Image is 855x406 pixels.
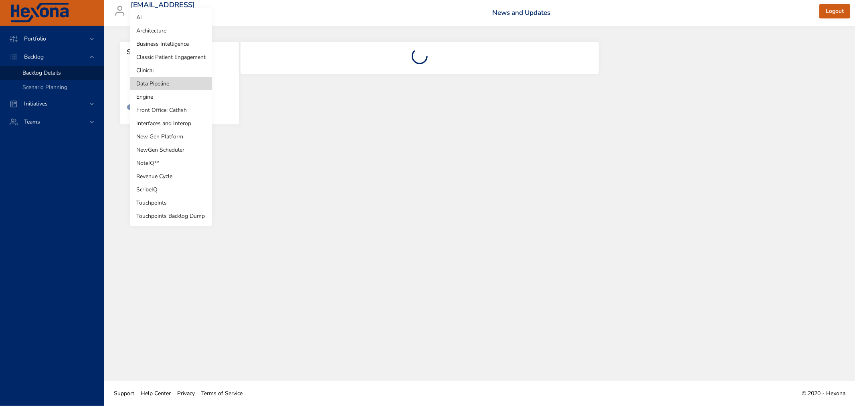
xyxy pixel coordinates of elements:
[130,130,212,143] li: New Gen Platform
[130,183,212,196] li: ScribeIQ
[130,117,212,130] li: Interfaces and Interop
[130,104,212,117] li: Front Office: Catfish
[130,24,212,37] li: Architecture
[130,77,212,90] li: Data Pipeline
[130,209,212,223] li: Touchpoints Backlog Dump
[130,64,212,77] li: Clinical
[130,143,212,156] li: NewGen Scheduler
[130,196,212,209] li: Touchpoints
[130,90,212,104] li: Engine
[130,37,212,51] li: Business Intelligence
[130,170,212,183] li: Revenue Cycle
[130,51,212,64] li: Classic Patient Engagement
[130,11,212,24] li: AI
[130,156,212,170] li: NoteIQ™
